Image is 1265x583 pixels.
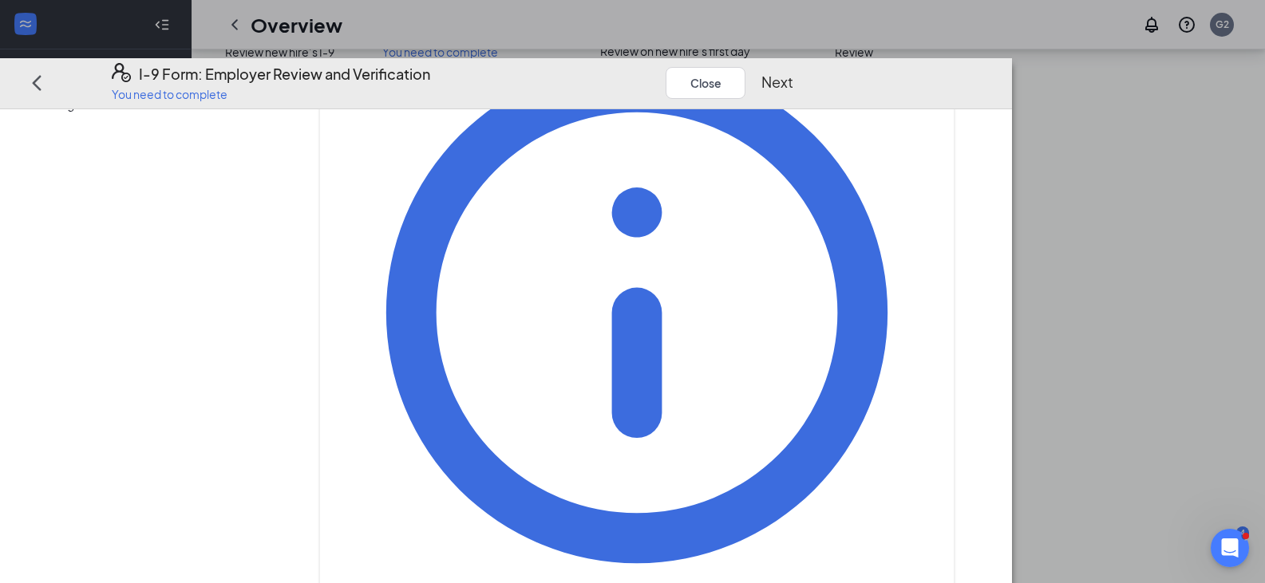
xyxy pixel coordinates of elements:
h4: I-9 Form: Employer Review and Verification [139,63,430,85]
button: Next [761,71,793,93]
button: Close [666,67,745,99]
p: You need to complete [112,86,430,102]
iframe: Intercom live chat [1211,529,1249,567]
svg: FormI9EVerifyIcon [112,63,131,82]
